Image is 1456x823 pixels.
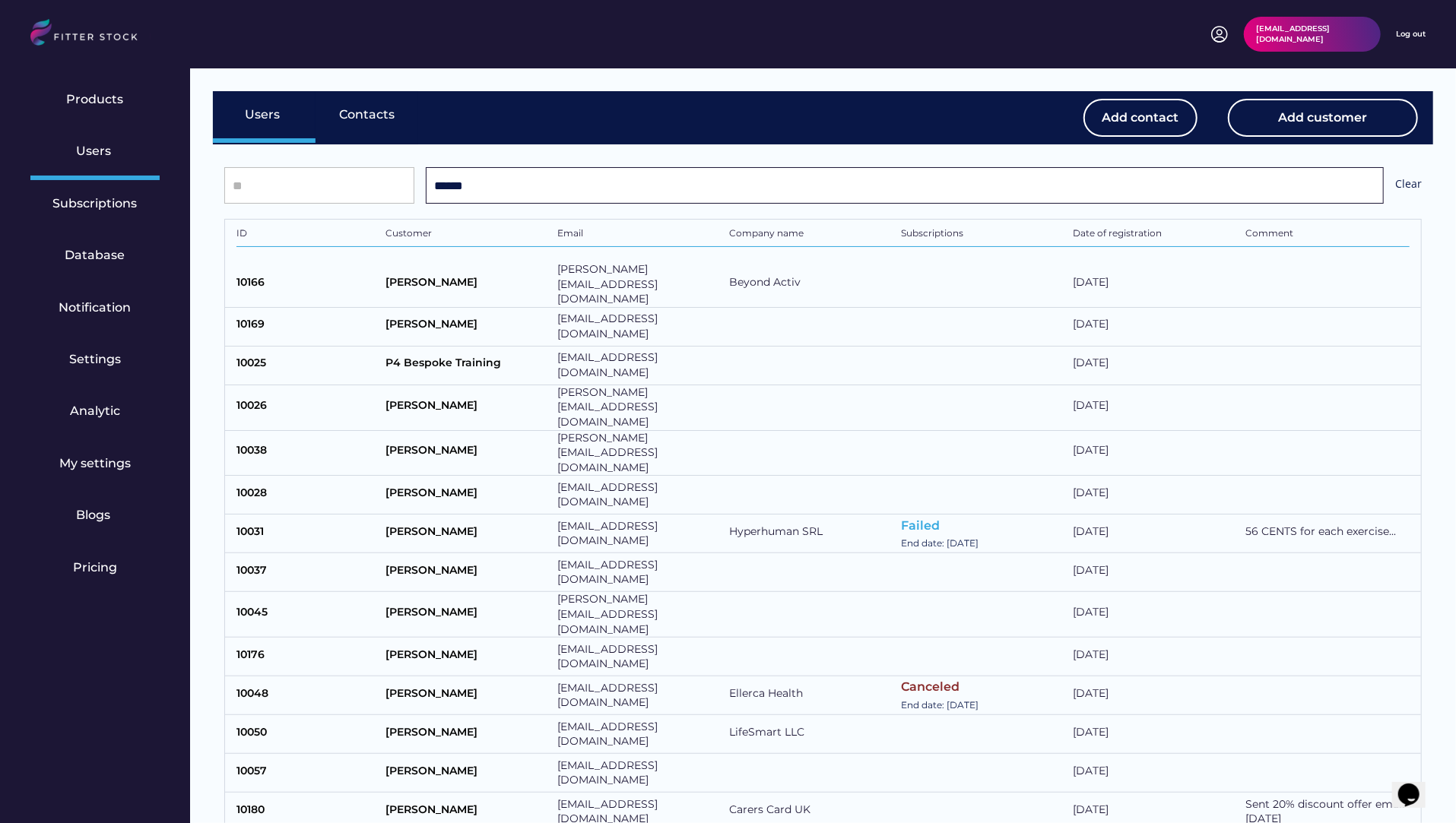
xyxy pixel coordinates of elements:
div: Date of registration [1074,227,1238,242]
div: 10166 [236,275,378,294]
div: Email [557,227,722,242]
div: 10180 [236,802,378,821]
div: [PERSON_NAME] [385,398,550,417]
div: [EMAIL_ADDRESS][DOMAIN_NAME] [1256,24,1369,45]
div: [PERSON_NAME][EMAIL_ADDRESS][DOMAIN_NAME] [557,592,722,637]
div: [EMAIL_ADDRESS][DOMAIN_NAME] [557,558,722,587]
div: [PERSON_NAME] [385,802,550,821]
div: Beyond Activ [729,275,893,294]
div: [PERSON_NAME][EMAIL_ADDRESS][DOMAIN_NAME] [557,385,722,430]
div: 10057 [236,764,378,783]
div: [PERSON_NAME] [385,275,550,294]
div: [PERSON_NAME] [385,443,550,462]
img: profile-circle.svg [1210,25,1229,43]
div: [PERSON_NAME] [385,647,550,666]
div: [DATE] [1074,443,1238,462]
div: Analytic [70,403,120,419]
div: 10038 [236,443,378,462]
iframe: chat widget [1392,762,1441,808]
div: Contacts [339,106,395,123]
div: Database [65,247,125,264]
div: Pricing [73,559,117,576]
div: Blogs [76,507,114,524]
div: 10048 [236,686,378,705]
div: [DATE] [1074,563,1238,582]
div: Subscriptions [53,195,138,212]
div: LifeSmart LLC [729,725,893,744]
div: P4 Bespoke Training [385,356,550,375]
div: 10050 [236,725,378,744]
div: End date: [DATE] [902,699,979,712]
div: [PERSON_NAME] [385,686,550,705]
div: Customer [385,227,550,242]
div: [DATE] [1074,356,1238,375]
div: 10028 [236,486,378,505]
div: [DATE] [1074,725,1238,744]
div: Failed [902,518,941,534]
div: [PERSON_NAME] [385,764,550,783]
div: Users [246,106,284,123]
div: [DATE] [1074,802,1238,821]
div: Company name [729,227,893,242]
div: [PERSON_NAME] [385,725,550,744]
div: Clear [1395,176,1422,195]
div: [DATE] [1074,605,1238,624]
div: 56 CENTS for each exercise... [1245,524,1410,540]
div: My settings [59,455,131,472]
div: Hyperhuman SRL [729,524,893,543]
div: Products [67,91,124,108]
div: [DATE] [1074,647,1238,666]
div: [PERSON_NAME] [385,605,550,624]
div: [PERSON_NAME] [385,563,550,582]
div: 10025 [236,356,378,375]
div: Carers Card UK [729,802,893,821]
div: [PERSON_NAME] [385,317,550,336]
div: [EMAIL_ADDRESS][DOMAIN_NAME] [557,519,722,549]
button: Add customer [1228,99,1418,137]
div: 10169 [236,317,378,336]
div: [DATE] [1074,686,1238,705]
div: [EMAIL_ADDRESS][DOMAIN_NAME] [557,720,722,749]
div: End date: [DATE] [902,537,979,550]
div: [PERSON_NAME][EMAIL_ADDRESS][DOMAIN_NAME] [557,262,722,307]
div: [DATE] [1074,764,1238,783]
div: [DATE] [1074,486,1238,505]
div: [DATE] [1074,524,1238,543]
div: Log out [1396,29,1426,40]
div: 10026 [236,398,378,417]
div: [DATE] [1074,398,1238,417]
div: [PERSON_NAME] [385,486,550,505]
div: Settings [69,351,121,368]
div: [PERSON_NAME] [385,524,550,543]
div: 10176 [236,647,378,666]
div: Users [76,143,114,160]
div: [DATE] [1074,317,1238,336]
div: [EMAIL_ADDRESS][DOMAIN_NAME] [557,642,722,672]
div: Canceled [902,679,960,695]
div: Ellerca Health [729,686,893,705]
div: ID [236,227,378,242]
div: [EMAIL_ADDRESS][DOMAIN_NAME] [557,681,722,711]
div: 10031 [236,524,378,543]
div: Subscriptions [902,227,1066,242]
div: [PERSON_NAME][EMAIL_ADDRESS][DOMAIN_NAME] [557,431,722,476]
img: LOGO.svg [30,19,151,50]
div: [EMAIL_ADDRESS][DOMAIN_NAME] [557,758,722,788]
button: Add contact [1083,99,1197,137]
div: [EMAIL_ADDRESS][DOMAIN_NAME] [557,350,722,380]
div: [EMAIL_ADDRESS][DOMAIN_NAME] [557,312,722,341]
div: 10037 [236,563,378,582]
div: 10045 [236,605,378,624]
div: Notification [59,299,132,316]
div: [EMAIL_ADDRESS][DOMAIN_NAME] [557,480,722,510]
div: [DATE] [1074,275,1238,294]
div: Comment [1245,227,1410,242]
